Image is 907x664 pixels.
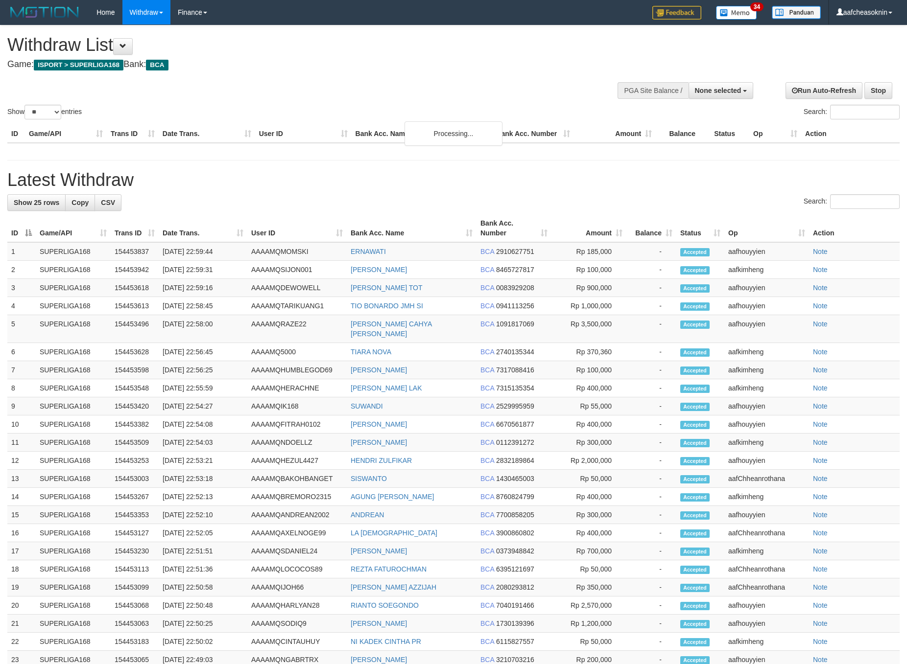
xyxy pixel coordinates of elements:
[626,452,676,470] td: -
[496,565,534,573] span: Copy 6395121697 to clipboard
[24,105,61,119] select: Showentries
[247,434,347,452] td: AAAAMQNDOELLZ
[247,452,347,470] td: AAAAMQHEZUL4427
[101,199,115,206] span: CSV
[111,415,159,434] td: 154453382
[351,619,407,627] a: [PERSON_NAME]
[7,170,900,190] h1: Latest Withdraw
[813,248,828,255] a: Note
[351,366,407,374] a: [PERSON_NAME]
[652,6,701,20] img: Feedback.jpg
[626,470,676,488] td: -
[574,125,656,143] th: Amount
[724,361,809,379] td: aafkimheng
[247,470,347,488] td: AAAAMQBAKOHBANGET
[680,493,710,502] span: Accepted
[551,488,626,506] td: Rp 400,000
[680,439,710,447] span: Accepted
[480,348,494,356] span: BCA
[159,261,247,279] td: [DATE] 22:59:31
[724,542,809,560] td: aafkimheng
[7,194,66,211] a: Show 25 rows
[111,452,159,470] td: 154453253
[36,524,111,542] td: SUPERLIGA168
[159,361,247,379] td: [DATE] 22:56:25
[496,438,534,446] span: Copy 0112391272 to clipboard
[480,475,494,482] span: BCA
[111,542,159,560] td: 154453230
[480,366,494,374] span: BCA
[813,284,828,292] a: Note
[247,297,347,315] td: AAAAMQTARIKUANG1
[813,493,828,501] a: Note
[680,348,710,357] span: Accepted
[496,457,534,464] span: Copy 2832189864 to clipboard
[496,511,534,519] span: Copy 7700858205 to clipboard
[496,266,534,274] span: Copy 8465727817 to clipboard
[480,493,494,501] span: BCA
[626,379,676,397] td: -
[695,87,741,94] span: None selected
[247,242,347,261] td: AAAAMQMOMSKI
[111,379,159,397] td: 154453548
[159,488,247,506] td: [DATE] 22:52:13
[72,199,89,206] span: Copy
[159,524,247,542] td: [DATE] 22:52:05
[247,214,347,242] th: User ID: activate to sort column ascending
[247,397,347,415] td: AAAAMQIK168
[496,493,534,501] span: Copy 8760824799 to clipboard
[813,420,828,428] a: Note
[813,656,828,664] a: Note
[680,302,710,311] span: Accepted
[626,279,676,297] td: -
[786,82,862,99] a: Run Auto-Refresh
[724,343,809,361] td: aafkimheng
[25,125,107,143] th: Game/API
[626,488,676,506] td: -
[724,279,809,297] td: aafhouyyien
[7,315,36,343] td: 5
[551,379,626,397] td: Rp 400,000
[551,343,626,361] td: Rp 370,360
[111,261,159,279] td: 154453942
[7,214,36,242] th: ID: activate to sort column descending
[626,361,676,379] td: -
[626,297,676,315] td: -
[351,601,419,609] a: RIANTO SOEGONDO
[247,560,347,578] td: AAAAMQLOCOCOS89
[159,452,247,470] td: [DATE] 22:53:21
[36,242,111,261] td: SUPERLIGA168
[480,547,494,555] span: BCA
[724,470,809,488] td: aafChheanrothana
[95,194,121,211] a: CSV
[813,475,828,482] a: Note
[813,302,828,310] a: Note
[247,261,347,279] td: AAAAMQSIJON001
[626,343,676,361] td: -
[813,619,828,627] a: Note
[772,6,821,19] img: panduan.png
[656,125,710,143] th: Balance
[36,297,111,315] td: SUPERLIGA168
[551,214,626,242] th: Amount: activate to sort column ascending
[496,384,534,392] span: Copy 7315135354 to clipboard
[111,434,159,452] td: 154453509
[801,125,900,143] th: Action
[36,560,111,578] td: SUPERLIGA168
[111,470,159,488] td: 154453003
[680,421,710,429] span: Accepted
[36,452,111,470] td: SUPERLIGA168
[626,560,676,578] td: -
[710,125,749,143] th: Status
[804,194,900,209] label: Search:
[813,638,828,645] a: Note
[477,214,551,242] th: Bank Acc. Number: activate to sort column ascending
[36,315,111,343] td: SUPERLIGA168
[680,566,710,574] span: Accepted
[551,242,626,261] td: Rp 185,000
[480,511,494,519] span: BCA
[159,578,247,596] td: [DATE] 22:50:58
[146,60,168,70] span: BCA
[830,105,900,119] input: Search:
[111,242,159,261] td: 154453837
